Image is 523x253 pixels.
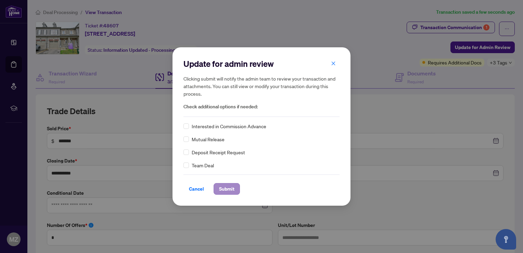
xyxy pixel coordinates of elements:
span: Cancel [189,183,204,194]
button: Submit [214,183,240,195]
h5: Clicking submit will notify the admin team to review your transaction and attachments. You can st... [183,75,340,97]
span: Check additional options if needed: [183,103,340,111]
span: Submit [219,183,234,194]
span: Team Deal [192,161,214,169]
button: Cancel [183,183,209,195]
span: Deposit Receipt Request [192,148,245,156]
button: Open asap [496,229,516,250]
span: Mutual Release [192,135,225,143]
h2: Update for admin review [183,58,340,69]
span: Interested in Commission Advance [192,122,266,130]
span: close [331,61,336,66]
